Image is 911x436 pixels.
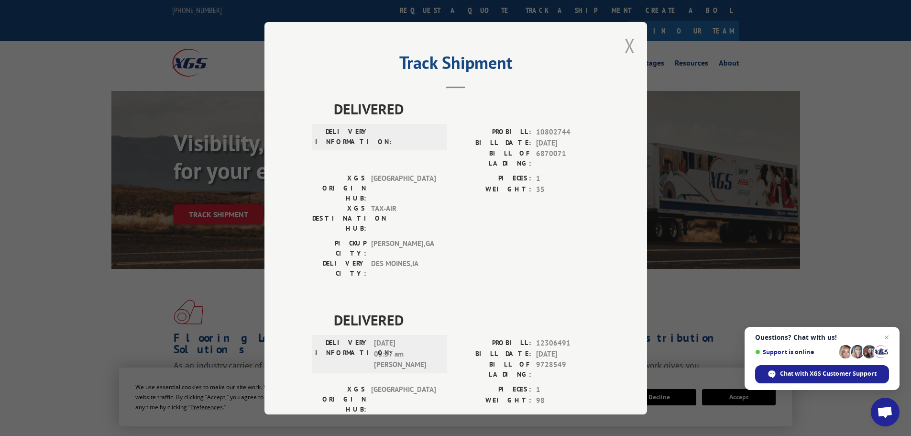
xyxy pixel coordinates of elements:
span: [DATE] 05:57 am [PERSON_NAME] [374,338,439,370]
span: 12306491 [536,338,599,349]
label: DELIVERY INFORMATION: [315,127,369,147]
label: PIECES: [456,173,531,184]
label: DELIVERY CITY: [312,258,366,279]
span: 9728549 [536,359,599,380]
span: DELIVERED [334,98,599,120]
span: [DATE] [536,348,599,359]
span: Questions? Chat with us! [755,334,889,341]
label: PROBILL: [456,338,531,349]
span: 35 [536,184,599,195]
label: XGS DESTINATION HUB: [312,203,366,234]
label: WEIGHT: [456,184,531,195]
span: Support is online [755,348,835,356]
span: [DATE] [536,137,599,148]
label: BILL OF LADING: [456,359,531,380]
h2: Track Shipment [312,56,599,74]
span: Chat with XGS Customer Support [755,365,889,383]
span: 6870071 [536,148,599,168]
a: Open chat [871,398,900,426]
label: BILL OF LADING: [456,148,531,168]
label: PICKUP CITY: [312,238,366,258]
label: PROBILL: [456,127,531,138]
label: XGS ORIGIN HUB: [312,173,366,203]
label: XGS ORIGIN HUB: [312,384,366,414]
span: DELIVERED [334,309,599,331]
span: DES MOINES , IA [371,258,436,279]
label: WEIGHT: [456,395,531,406]
span: Chat with XGS Customer Support [780,369,877,378]
span: TAX-AIR [371,203,436,234]
label: PIECES: [456,384,531,395]
span: [GEOGRAPHIC_DATA] [371,384,436,414]
label: BILL DATE: [456,137,531,148]
label: DELIVERY INFORMATION: [315,338,369,370]
span: [GEOGRAPHIC_DATA] [371,173,436,203]
span: [PERSON_NAME] , GA [371,238,436,258]
button: Close modal [625,33,635,58]
label: BILL DATE: [456,348,531,359]
span: 1 [536,173,599,184]
span: 10802744 [536,127,599,138]
span: 1 [536,384,599,395]
span: 98 [536,395,599,406]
